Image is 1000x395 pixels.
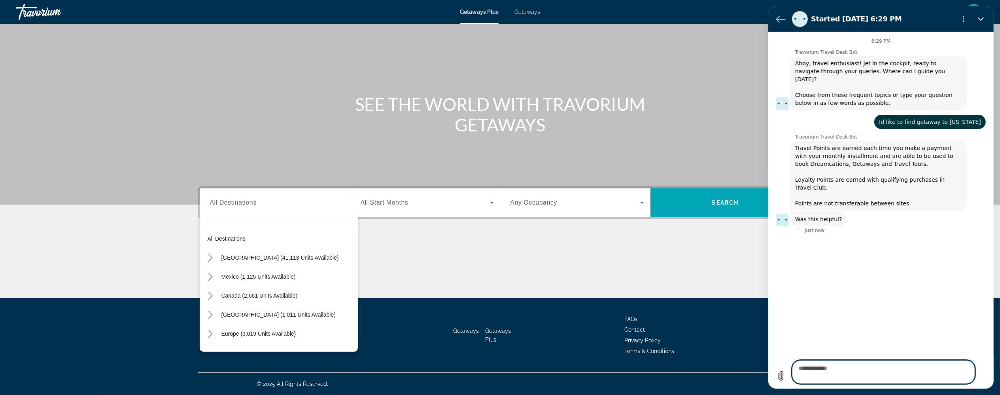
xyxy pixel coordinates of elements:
[625,337,661,344] a: Privacy Policy
[453,328,479,334] a: Getaways
[208,235,246,242] span: All destinations
[204,327,217,341] button: Toggle Europe (3,019 units available) submenu
[204,289,217,303] button: Toggle Canada (2,661 units available) submenu
[204,270,217,284] button: Toggle Mexico (1,125 units available) submenu
[217,289,302,303] button: Select destination: Canada (2,661 units available)
[217,346,335,360] button: Select destination: Australia (237 units available)
[625,327,645,333] a: Contact
[257,381,329,387] span: © 2025 All Rights Reserved.
[650,188,801,217] button: Search
[217,270,300,284] button: Select destination: Mexico (1,125 units available)
[204,308,217,322] button: Toggle Caribbean & Atlantic Islands (1,011 units available) submenu
[210,199,257,206] span: All Destinations
[625,348,675,354] a: Terms & Conditions
[217,308,340,322] button: Select destination: Caribbean & Atlantic Islands (1,011 units available)
[514,9,540,15] a: Getaways
[510,199,558,206] span: Any Occupancy
[221,311,336,318] span: [GEOGRAPHIC_DATA] (1,011 units available)
[204,232,358,246] button: Select destination: All destinations
[221,254,339,261] span: [GEOGRAPHIC_DATA] (41,113 units available)
[352,94,648,135] h1: SEE THE WORLD WITH TRAVORIUM GETAWAYS
[204,346,217,360] button: Toggle Australia (237 units available) submenu
[768,6,994,389] iframe: Messaging window
[217,327,300,341] button: Select destination: Europe (3,019 units available)
[200,213,358,352] div: Destination options
[217,251,343,265] button: Select destination: United States (41,113 units available)
[221,292,298,299] span: Canada (2,661 units available)
[221,330,296,337] span: Europe (3,019 units available)
[204,251,217,265] button: Toggle United States (41,113 units available) submenu
[964,4,984,20] button: User Menu
[210,198,344,208] input: Select destination
[200,188,801,217] div: Search widget
[485,328,511,343] a: Getaways Plus
[460,9,499,15] a: Getaways Plus
[712,199,739,206] span: Search
[16,2,95,22] a: Travorium
[625,316,638,322] a: FAQs
[221,273,296,280] span: Mexico (1,125 units available)
[361,199,408,206] span: All Start Months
